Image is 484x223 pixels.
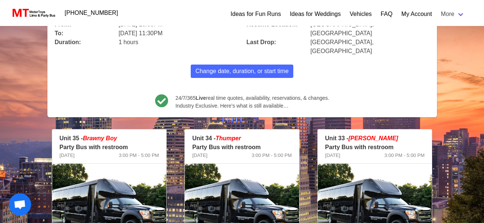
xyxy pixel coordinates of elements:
p: Party Bus with restroom [192,143,292,152]
em: Brawny Boy [83,135,117,141]
div: [GEOGRAPHIC_DATA], [GEOGRAPHIC_DATA] [306,33,434,56]
span: 3:00 PM - 5:00 PM [119,152,159,159]
p: Party Bus with restroom [60,143,159,152]
a: Ideas for Weddings [290,10,341,19]
span: Change date, duration, or start time [196,67,289,76]
button: Change date, duration, or start time [191,65,294,78]
p: Unit 33 - [325,134,425,143]
b: Live [196,95,206,101]
a: More [437,7,469,22]
span: [DATE] [192,152,207,159]
div: 1 hours [114,33,242,47]
span: [DATE] [325,152,340,159]
p: Unit 34 - [192,134,292,143]
img: MotorToys Logo [10,8,56,18]
a: My Account [401,10,432,19]
p: Party Bus with restroom [325,143,425,152]
span: [DATE] [60,152,75,159]
em: Thumper [216,135,241,141]
b: Resume Location: [247,21,298,27]
a: Vehicles [350,10,372,19]
div: Open chat [9,193,31,216]
span: 3:00 PM - 5:00 PM [384,152,424,159]
p: Unit 35 - [60,134,159,143]
b: Duration: [55,39,81,45]
a: FAQ [381,10,393,19]
b: Last Drop: [247,39,276,45]
a: [PHONE_NUMBER] [60,6,123,20]
em: [PERSON_NAME] [348,135,398,141]
div: [GEOGRAPHIC_DATA], [GEOGRAPHIC_DATA] [306,16,434,38]
a: Ideas for Fun Runs [231,10,281,19]
span: 3:00 PM - 5:00 PM [251,152,291,159]
div: [DATE] 11:30PM [114,24,242,38]
span: Industry Exclusive. Here’s what is still available… [176,102,329,110]
span: 24/7/365 real time quotes, availability, reservations, & changes. [176,94,329,102]
b: To: [55,30,64,36]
